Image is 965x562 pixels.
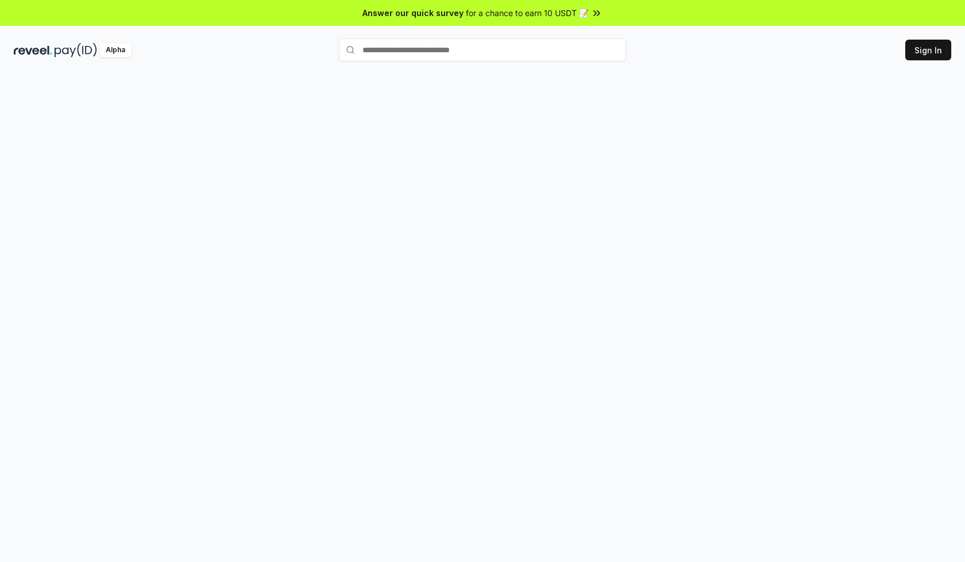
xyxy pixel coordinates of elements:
[55,43,97,57] img: pay_id
[466,7,589,19] span: for a chance to earn 10 USDT 📝
[14,43,52,57] img: reveel_dark
[362,7,464,19] span: Answer our quick survey
[905,40,951,60] button: Sign In
[99,43,132,57] div: Alpha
